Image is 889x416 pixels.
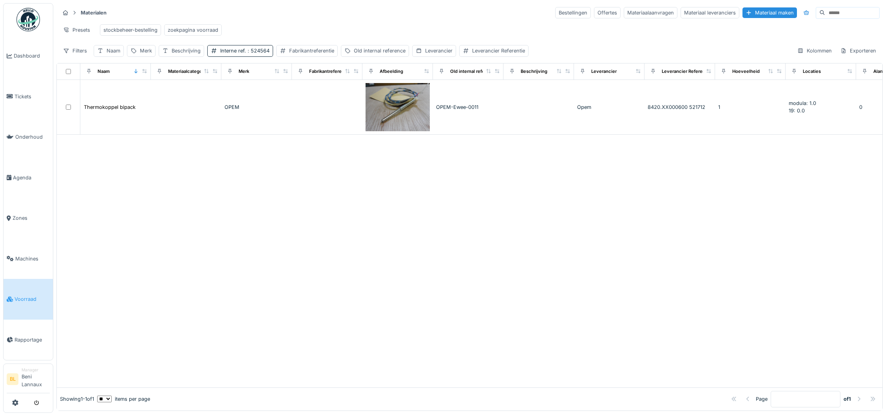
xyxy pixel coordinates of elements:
div: Page [756,395,768,403]
div: Leverancier [591,68,617,75]
div: Interne ref. [220,47,270,54]
a: Dashboard [4,36,53,76]
strong: Materialen [78,9,110,16]
span: Machines [15,255,50,262]
div: stockbeheer-bestelling [103,26,158,34]
div: OPEM-Ewee-0011 [436,103,500,111]
img: Thermokoppel bipack [366,83,430,131]
div: Showing 1 - 1 of 1 [60,395,94,403]
span: modula: 1.0 [789,100,816,106]
a: Machines [4,239,53,279]
div: Materiaalcategorie [168,68,208,75]
div: Materiaal leveranciers [681,7,739,18]
span: Tickets [14,93,50,100]
a: Zones [4,198,53,239]
div: Merk [140,47,152,54]
span: Zones [13,214,50,222]
li: Beni Lannaux [22,367,50,391]
span: Dashboard [14,52,50,60]
span: Rapportage [14,336,50,344]
div: Merk [239,68,249,75]
div: Afbeelding [380,68,403,75]
div: 1 [718,103,782,111]
span: Onderhoud [15,133,50,141]
div: Fabrikantreferentie [289,47,334,54]
div: Thermokoppel bipack [84,103,136,111]
div: Filters [60,45,91,56]
a: Onderhoud [4,117,53,157]
div: Presets [60,24,94,36]
div: Hoeveelheid [732,68,760,75]
span: : 524564 [246,48,270,54]
div: Naam [107,47,120,54]
a: Tickets [4,76,53,117]
div: Leverancier Referentie [472,47,525,54]
span: 19: 0.0 [789,108,805,114]
span: Opem [577,104,591,110]
div: Materiaalaanvragen [624,7,677,18]
div: Kolommen [794,45,835,56]
span: 8420.XX000600 521712 [648,104,705,110]
div: zoekpagina voorraad [168,26,218,34]
div: Leverancier [425,47,453,54]
div: Offertes [594,7,621,18]
strong: of 1 [844,395,851,403]
div: Naam [98,68,110,75]
div: Exporteren [837,45,880,56]
div: Materiaal maken [742,7,797,18]
div: items per page [97,395,150,403]
div: Manager [22,367,50,373]
span: Voorraad [14,295,50,303]
a: BL ManagerBeni Lannaux [7,367,50,393]
div: Beschrijving [172,47,201,54]
a: Agenda [4,157,53,198]
li: BL [7,373,18,385]
div: Beschrijving [521,68,547,75]
div: OPEM [225,103,289,111]
img: Badge_color-CXgf-gQk.svg [16,8,40,31]
a: Rapportage [4,320,53,360]
div: Fabrikantreferentie [309,68,350,75]
div: Locaties [803,68,821,75]
a: Voorraad [4,279,53,320]
span: Agenda [13,174,50,181]
div: Leverancier Referentie [662,68,711,75]
div: Old internal reference [354,47,406,54]
div: Old internal reference [450,68,497,75]
div: Bestellingen [555,7,591,18]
